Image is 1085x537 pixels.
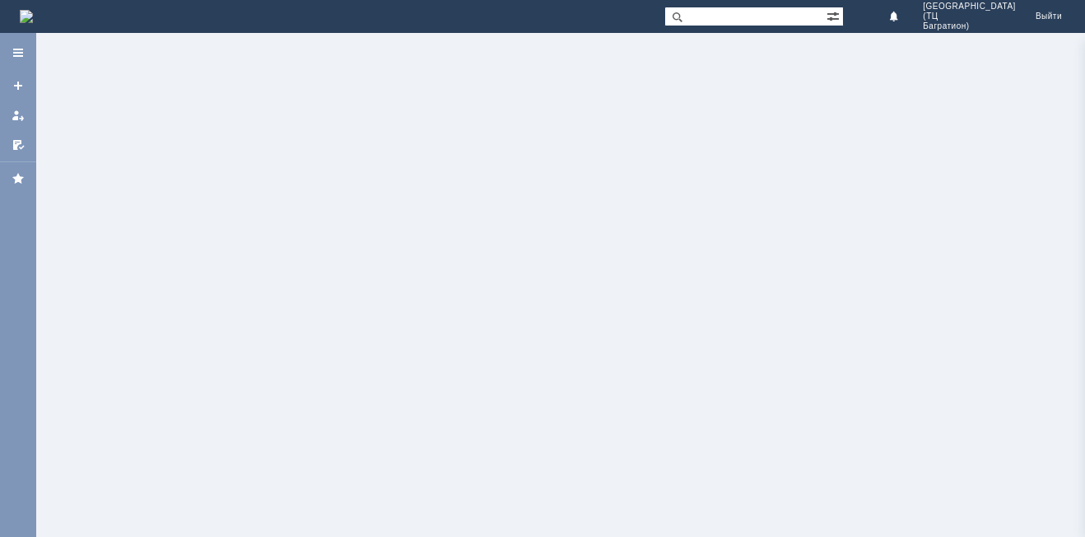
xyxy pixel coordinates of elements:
[20,10,33,23] img: logo
[5,102,31,128] a: Мои заявки
[923,12,1016,21] span: (ТЦ
[923,21,1016,31] span: Багратион)
[923,2,1016,12] span: [GEOGRAPHIC_DATA]
[5,132,31,158] a: Мои согласования
[827,7,843,23] span: Расширенный поиск
[20,10,33,23] a: Перейти на домашнюю страницу
[5,72,31,99] a: Создать заявку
